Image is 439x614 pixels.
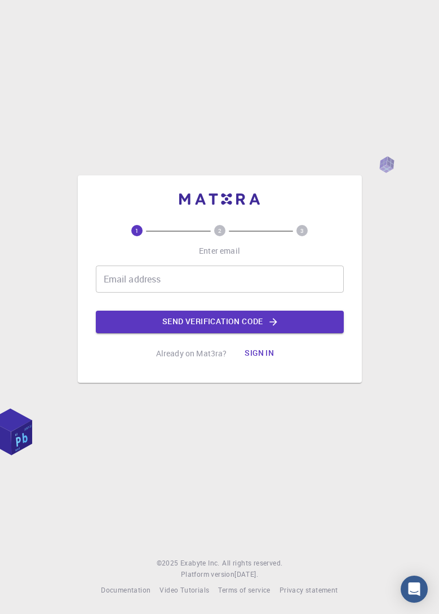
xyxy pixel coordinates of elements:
span: Platform version [181,569,234,580]
span: Video Tutorials [159,585,209,594]
a: Terms of service [218,585,270,596]
span: Exabyte Inc. [180,558,220,567]
button: Send verification code [96,311,344,333]
span: © 2025 [157,558,180,569]
div: Open Intercom Messenger [401,576,428,603]
span: [DATE] . [234,569,258,578]
p: Already on Mat3ra? [156,348,227,359]
span: All rights reserved. [222,558,282,569]
text: 2 [218,227,221,235]
a: Video Tutorials [159,585,209,596]
text: 1 [135,227,139,235]
span: Documentation [101,585,150,594]
a: Documentation [101,585,150,596]
a: [DATE]. [234,569,258,580]
text: 3 [300,227,304,235]
p: Enter email [199,245,240,257]
button: Sign in [236,342,283,365]
span: Terms of service [218,585,270,594]
span: Privacy statement [280,585,338,594]
a: Exabyte Inc. [180,558,220,569]
a: Privacy statement [280,585,338,596]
